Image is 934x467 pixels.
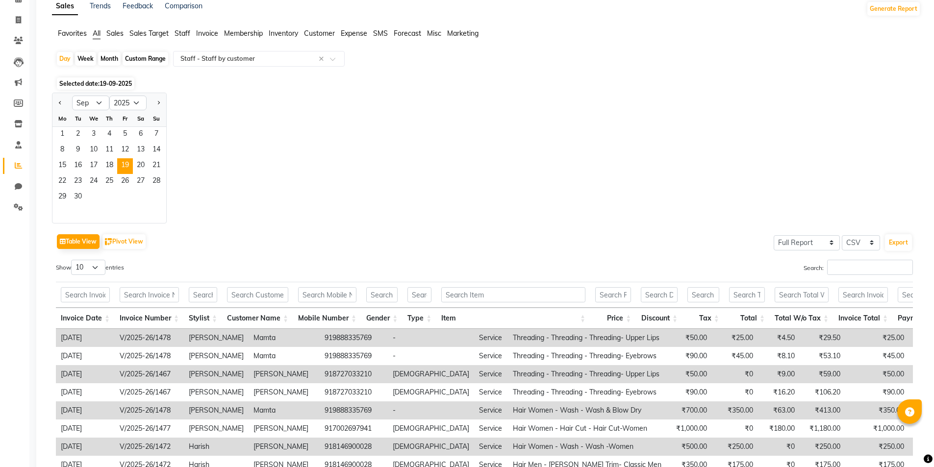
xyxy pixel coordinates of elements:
td: ₹50.00 [666,329,712,347]
td: Service [474,383,508,401]
div: Friday, September 26, 2025 [117,174,133,190]
th: Type: activate to sort column ascending [403,308,436,329]
input: Search Tax [687,287,719,302]
input: Search Discount [641,287,678,302]
td: [PERSON_NAME] [184,365,249,383]
td: ₹90.00 [666,347,712,365]
span: 18 [101,158,117,174]
td: [DEMOGRAPHIC_DATA] [388,365,474,383]
div: Monday, September 29, 2025 [54,190,70,205]
span: Sales [106,29,124,38]
td: [DEMOGRAPHIC_DATA] [388,383,474,401]
td: [DATE] [56,347,115,365]
div: Saturday, September 20, 2025 [133,158,149,174]
span: 14 [149,143,164,158]
td: ₹350.00 [712,401,758,419]
td: ₹500.00 [666,438,712,456]
td: [PERSON_NAME] [249,383,320,401]
th: Item: activate to sort column ascending [436,308,590,329]
div: Su [149,111,164,126]
span: 1 [54,127,70,143]
td: Mamta [249,347,320,365]
td: [PERSON_NAME] [184,419,249,438]
input: Search Type [407,287,431,302]
span: 11 [101,143,117,158]
span: 20 [133,158,149,174]
div: Thursday, September 25, 2025 [101,174,117,190]
td: [DATE] [56,438,115,456]
span: 17 [86,158,101,174]
a: Comparison [165,1,202,10]
td: [PERSON_NAME] [184,329,249,347]
input: Search Gender [366,287,398,302]
td: ₹0 [758,438,800,456]
span: 19 [117,158,133,174]
td: V/2025-26/1467 [115,383,184,401]
td: 917002697941 [320,419,388,438]
td: Service [474,329,508,347]
th: Total: activate to sort column ascending [724,308,770,329]
td: ₹250.00 [845,438,909,456]
input: Search Item [441,287,585,302]
td: ₹413.00 [800,401,845,419]
span: 26 [117,174,133,190]
input: Search Price [595,287,631,302]
td: Threading - Threading - Threading- Upper Lips [508,329,666,347]
div: Sunday, September 21, 2025 [149,158,164,174]
td: ₹50.00 [845,365,909,383]
div: Wednesday, September 3, 2025 [86,127,101,143]
div: Saturday, September 6, 2025 [133,127,149,143]
td: Service [474,438,508,456]
th: Mobile Number: activate to sort column ascending [293,308,361,329]
div: Thursday, September 11, 2025 [101,143,117,158]
span: 13 [133,143,149,158]
span: 10 [86,143,101,158]
input: Search Total [729,287,765,302]
div: Monday, September 8, 2025 [54,143,70,158]
div: Friday, September 5, 2025 [117,127,133,143]
select: Select year [109,96,147,110]
td: - [388,329,474,347]
td: [PERSON_NAME] [249,419,320,438]
span: 6 [133,127,149,143]
td: ₹0 [712,383,758,401]
select: Select month [72,96,109,110]
td: ₹29.50 [800,329,845,347]
td: ₹700.00 [666,401,712,419]
span: 4 [101,127,117,143]
td: [PERSON_NAME] [184,383,249,401]
span: 2 [70,127,86,143]
td: Hair Women - Wash - Wash & Blow Dry [508,401,666,419]
span: Membership [224,29,263,38]
td: Mamta [249,401,320,419]
td: V/2025-26/1472 [115,438,184,456]
th: Invoice Number: activate to sort column ascending [115,308,184,329]
td: ₹1,000.00 [845,419,909,438]
button: Generate Report [867,2,920,16]
td: V/2025-26/1478 [115,329,184,347]
td: Service [474,365,508,383]
div: Custom Range [123,52,168,66]
td: ₹350.00 [845,401,909,419]
td: ₹45.00 [712,347,758,365]
th: Customer Name: activate to sort column ascending [222,308,293,329]
td: Threading - Threading - Threading- Eyebrows [508,383,666,401]
td: ₹16.20 [758,383,800,401]
th: Gender: activate to sort column ascending [361,308,403,329]
div: Thursday, September 4, 2025 [101,127,117,143]
div: Thursday, September 18, 2025 [101,158,117,174]
a: Feedback [123,1,153,10]
td: ₹1,180.00 [800,419,845,438]
button: Next month [154,95,162,111]
input: Search Invoice Number [120,287,179,302]
td: ₹45.00 [845,347,909,365]
div: Friday, September 12, 2025 [117,143,133,158]
span: 22 [54,174,70,190]
td: 919888335769 [320,329,388,347]
td: 918727033210 [320,365,388,383]
div: Monday, September 15, 2025 [54,158,70,174]
td: Hair Women - Wash - Wash -Women [508,438,666,456]
div: Day [57,52,73,66]
span: Expense [341,29,367,38]
th: Invoice Total: activate to sort column ascending [833,308,893,329]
